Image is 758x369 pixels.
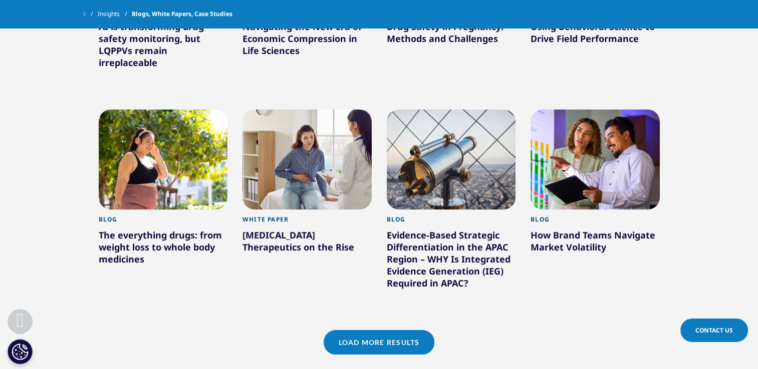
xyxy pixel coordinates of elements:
[680,318,748,342] a: Contact Us
[324,330,434,354] a: Load More Results
[99,209,228,291] a: Blog The everything drugs: from weight loss to whole body medicines
[8,339,33,364] button: Cookies Settings
[99,229,228,269] div: The everything drugs: from weight loss to whole body medicines
[387,209,516,315] a: Blog Evidence-Based Strategic Differentiation in the APAC Region – WHY Is Integrated Evidence Gen...
[99,0,228,94] a: Blog AI is transforming drug safety monitoring, but LQPPVs remain irreplaceable
[242,0,372,82] a: Blog Navigating the New Era of Economic Compression in Life Sciences
[387,215,516,229] div: Blog
[531,229,660,257] div: How Brand Teams Navigate Market Volatility
[695,326,733,334] span: Contact Us
[242,209,372,279] a: White Paper [MEDICAL_DATA] Therapeutics on the Rise
[242,215,372,229] div: White Paper
[387,20,516,48] div: Drug Safety in Pregnancy: Methods and Challenges
[387,229,516,293] div: Evidence-Based Strategic Differentiation in the APAC Region – WHY Is Integrated Evidence Generati...
[242,229,372,257] div: [MEDICAL_DATA] Therapeutics on the Rise
[531,215,660,229] div: Blog
[242,20,372,60] div: Navigating the New Era of Economic Compression in Life Sciences
[132,5,232,23] span: Blogs, White Papers, Case Studies
[531,20,660,48] div: Using Behavioral Science to Drive Field Performance
[99,215,228,229] div: Blog
[98,5,132,23] a: Insights
[99,20,228,72] div: AI is transforming drug safety monitoring, but LQPPVs remain irreplaceable
[531,209,660,279] a: Blog How Brand Teams Navigate Market Volatility
[387,0,516,70] a: White Paper Drug Safety in Pregnancy: Methods and Challenges
[531,0,660,70] a: White Paper Using Behavioral Science to Drive Field Performance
